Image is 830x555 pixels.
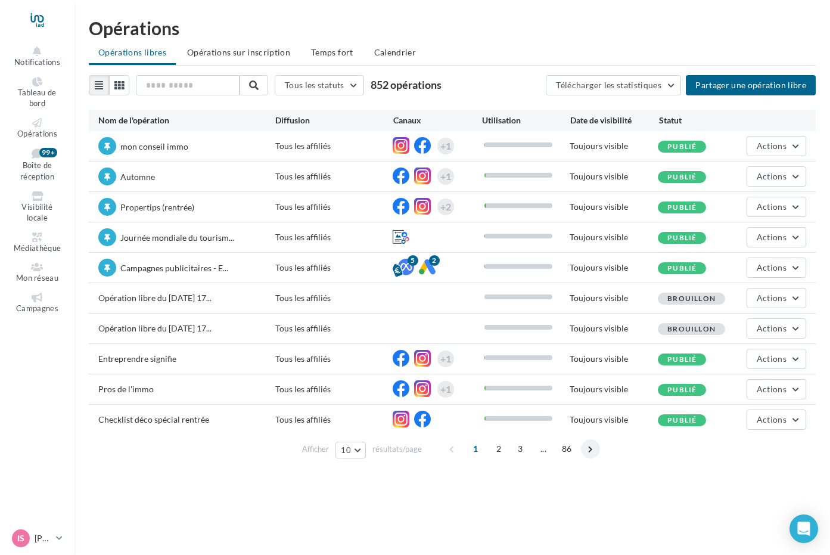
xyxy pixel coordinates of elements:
span: 1 [466,439,485,458]
div: Toujours visible [570,231,658,243]
div: 2 [429,255,440,266]
span: 10 [341,445,351,455]
div: Tous les affiliés [275,383,393,395]
span: 86 [557,439,577,458]
div: Tous les affiliés [275,353,393,365]
div: Date de visibilité [570,114,659,126]
span: 3 [511,439,530,458]
span: Brouillon [667,294,716,303]
span: Campagnes publicitaires - E... [120,263,228,273]
button: Actions [747,318,806,339]
span: Actions [757,293,787,303]
a: Is [PERSON_NAME] [10,527,65,550]
span: Opération libre du [DATE] 17... [98,323,212,333]
div: Nom de l'opération [98,114,275,126]
div: Utilisation [482,114,571,126]
button: Actions [747,288,806,308]
a: Tableau de bord [10,75,65,111]
button: Actions [747,258,806,278]
span: Actions [757,354,787,364]
span: Actions [757,171,787,181]
span: Opération libre du [DATE] 17... [98,293,212,303]
div: 99+ [39,148,57,157]
div: Opérations [89,19,816,37]
div: Tous les affiliés [275,414,393,426]
span: Publié [667,172,697,181]
button: Tous les statuts [275,75,364,95]
span: Publié [667,233,697,242]
span: Actions [757,384,787,394]
span: Visibilité locale [21,202,52,223]
div: Canaux [393,114,482,126]
span: Médiathèque [14,243,61,253]
span: Brouillon [667,324,716,333]
span: 852 opérations [371,78,442,91]
span: Publié [667,203,697,212]
span: Publié [667,263,697,272]
div: Tous les affiliés [275,201,393,213]
span: Actions [757,323,787,333]
span: Entreprendre signifie [98,354,176,364]
a: Boîte de réception 99+ [10,145,65,184]
div: +2 [440,199,451,215]
div: Tous les affiliés [275,292,393,304]
span: Actions [757,232,787,242]
div: Toujours visible [570,262,658,274]
span: Actions [757,141,787,151]
div: Toujours visible [570,201,658,213]
span: Publié [667,142,697,151]
div: Statut [659,114,748,126]
div: Toujours visible [570,323,658,334]
div: Tous les affiliés [275,140,393,152]
span: Actions [757,414,787,424]
span: mon conseil immo [120,141,188,151]
div: Diffusion [275,114,393,126]
div: Toujours visible [570,292,658,304]
span: Publié [667,355,697,364]
button: Actions [747,197,806,217]
span: ... [534,439,553,458]
div: Tous les affiliés [275,323,393,334]
div: +1 [440,381,451,398]
button: Télécharger les statistiques [546,75,681,95]
a: Campagnes [10,290,65,316]
span: Afficher [302,444,329,455]
div: Toujours visible [570,170,658,182]
div: Toujours visible [570,383,658,395]
div: Toujours visible [570,140,658,152]
div: Tous les affiliés [275,170,393,182]
span: Propertips (rentrée) [120,202,194,212]
span: Journée mondiale du tourism... [120,232,234,243]
button: Notifications [10,44,65,70]
span: Tous les statuts [285,80,344,90]
div: +1 [440,138,451,154]
div: +1 [440,168,451,185]
div: Toujours visible [570,353,658,365]
span: Boîte de réception [20,161,54,182]
span: Checklist déco spécial rentrée [98,414,209,424]
div: Tous les affiliés [275,231,393,243]
span: Pros de l'immo [98,384,154,394]
a: Médiathèque [10,230,65,256]
div: Open Intercom Messenger [789,514,818,543]
button: Partager une opération libre [686,75,816,95]
button: Actions [747,227,806,247]
button: Actions [747,379,806,399]
button: 10 [335,442,366,458]
span: Actions [757,201,787,212]
a: Opérations [10,116,65,141]
span: Tableau de bord [18,88,56,108]
button: Actions [747,349,806,369]
span: résultats/page [372,444,422,455]
p: [PERSON_NAME] [35,532,51,544]
div: Tous les affiliés [275,262,393,274]
span: Calendrier [374,47,416,57]
span: Publié [667,385,697,394]
span: Actions [757,262,787,272]
span: 2 [489,439,508,458]
span: Temps fort [311,47,353,57]
button: Actions [747,166,806,187]
a: Mon réseau [10,260,65,286]
a: Visibilité locale [10,189,65,225]
button: Actions [747,136,806,156]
